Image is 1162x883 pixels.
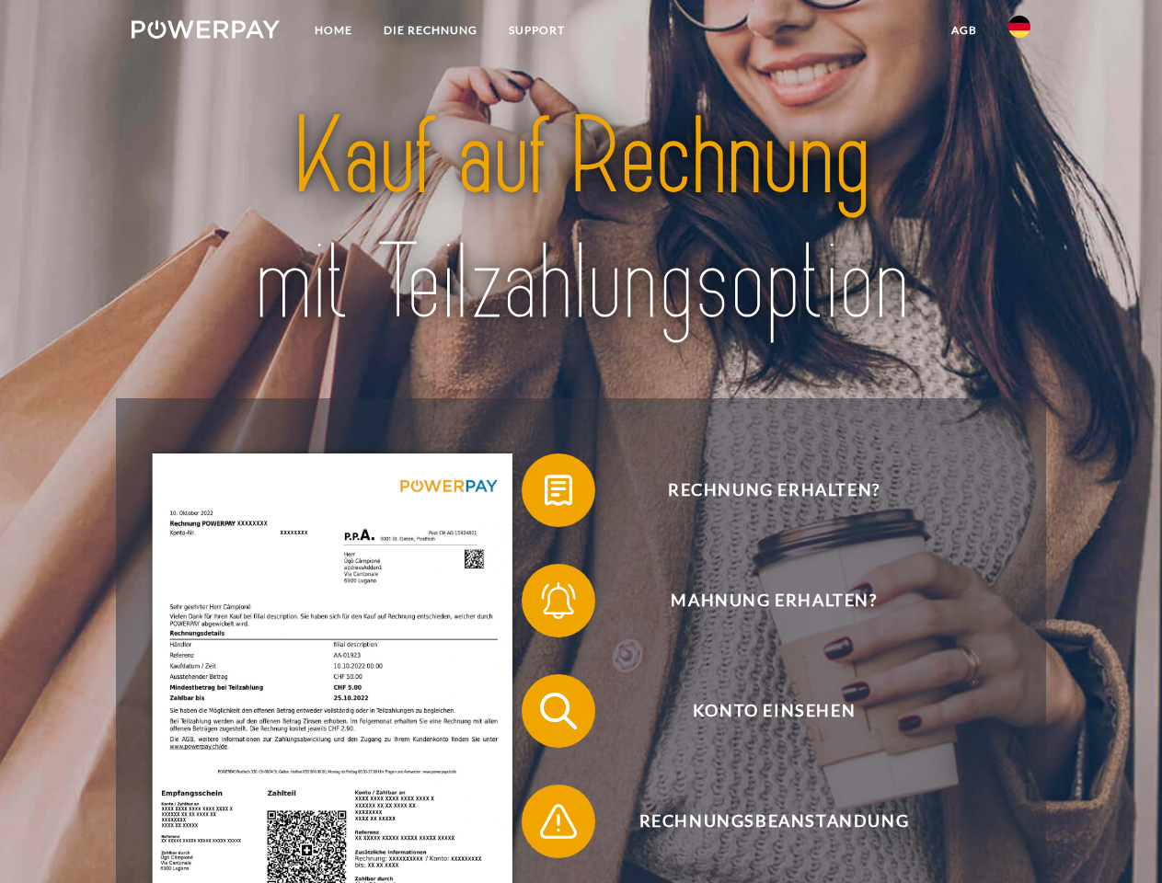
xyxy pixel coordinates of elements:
img: logo-powerpay-white.svg [132,20,280,39]
span: Konto einsehen [548,674,999,748]
span: Rechnung erhalten? [548,453,999,527]
button: Konto einsehen [522,674,1000,748]
img: title-powerpay_de.svg [176,88,986,352]
button: Mahnung erhalten? [522,564,1000,637]
span: Rechnungsbeanstandung [548,785,999,858]
span: Mahnung erhalten? [548,564,999,637]
a: agb [936,14,993,47]
img: qb_bell.svg [535,578,581,624]
button: Rechnung erhalten? [522,453,1000,527]
a: Home [299,14,368,47]
img: qb_warning.svg [535,798,581,844]
a: SUPPORT [493,14,581,47]
a: DIE RECHNUNG [368,14,493,47]
img: de [1008,16,1030,38]
img: qb_bill.svg [535,467,581,513]
button: Rechnungsbeanstandung [522,785,1000,858]
img: qb_search.svg [535,688,581,734]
